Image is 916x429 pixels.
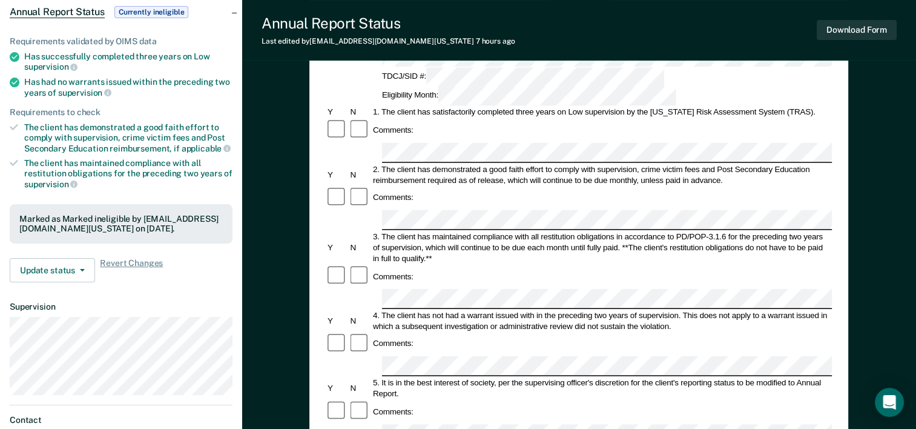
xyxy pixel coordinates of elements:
[10,302,232,312] dt: Supervision
[326,242,348,253] div: Y
[476,37,515,45] span: 7 hours ago
[326,315,348,326] div: Y
[100,258,163,282] span: Revert Changes
[875,388,904,417] div: Open Intercom Messenger
[262,15,515,32] div: Annual Report Status
[24,122,232,153] div: The client has demonstrated a good faith effort to comply with supervision, crime victim fees and...
[326,383,348,394] div: Y
[182,144,231,153] span: applicable
[371,310,832,331] div: 4. The client has not had a warrant issued with in the preceding two years of supervision. This d...
[371,231,832,264] div: 3. The client has maintained compliance with all restitution obligations in accordance to PD/POP-...
[349,169,371,180] div: N
[371,377,832,399] div: 5. It is in the best interest of society, per the supervising officer's discretion for the client...
[24,179,77,189] span: supervision
[114,6,189,18] span: Currently ineligible
[24,62,77,71] span: supervision
[262,37,515,45] div: Last edited by [EMAIL_ADDRESS][DOMAIN_NAME][US_STATE]
[817,20,897,40] button: Download Form
[371,192,415,203] div: Comments:
[19,214,223,234] div: Marked as Marked ineligible by [EMAIL_ADDRESS][DOMAIN_NAME][US_STATE] on [DATE].
[10,258,95,282] button: Update status
[371,164,832,185] div: 2. The client has demonstrated a good faith effort to comply with supervision, crime victim fees ...
[349,107,371,118] div: N
[380,68,666,87] div: TDCJ/SID #:
[380,87,678,105] div: Eligibility Month:
[349,383,371,394] div: N
[371,125,415,136] div: Comments:
[10,415,232,425] dt: Contact
[326,169,348,180] div: Y
[349,315,371,326] div: N
[10,107,232,118] div: Requirements to check
[58,88,111,98] span: supervision
[349,242,371,253] div: N
[371,271,415,282] div: Comments:
[371,338,415,349] div: Comments:
[24,158,232,189] div: The client has maintained compliance with all restitution obligations for the preceding two years of
[371,406,415,417] div: Comments:
[10,6,105,18] span: Annual Report Status
[24,52,232,72] div: Has successfully completed three years on Low
[10,36,232,47] div: Requirements validated by OIMS data
[326,107,348,118] div: Y
[371,107,832,118] div: 1. The client has satisfactorily completed three years on Low supervision by the [US_STATE] Risk ...
[24,77,232,98] div: Has had no warrants issued within the preceding two years of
